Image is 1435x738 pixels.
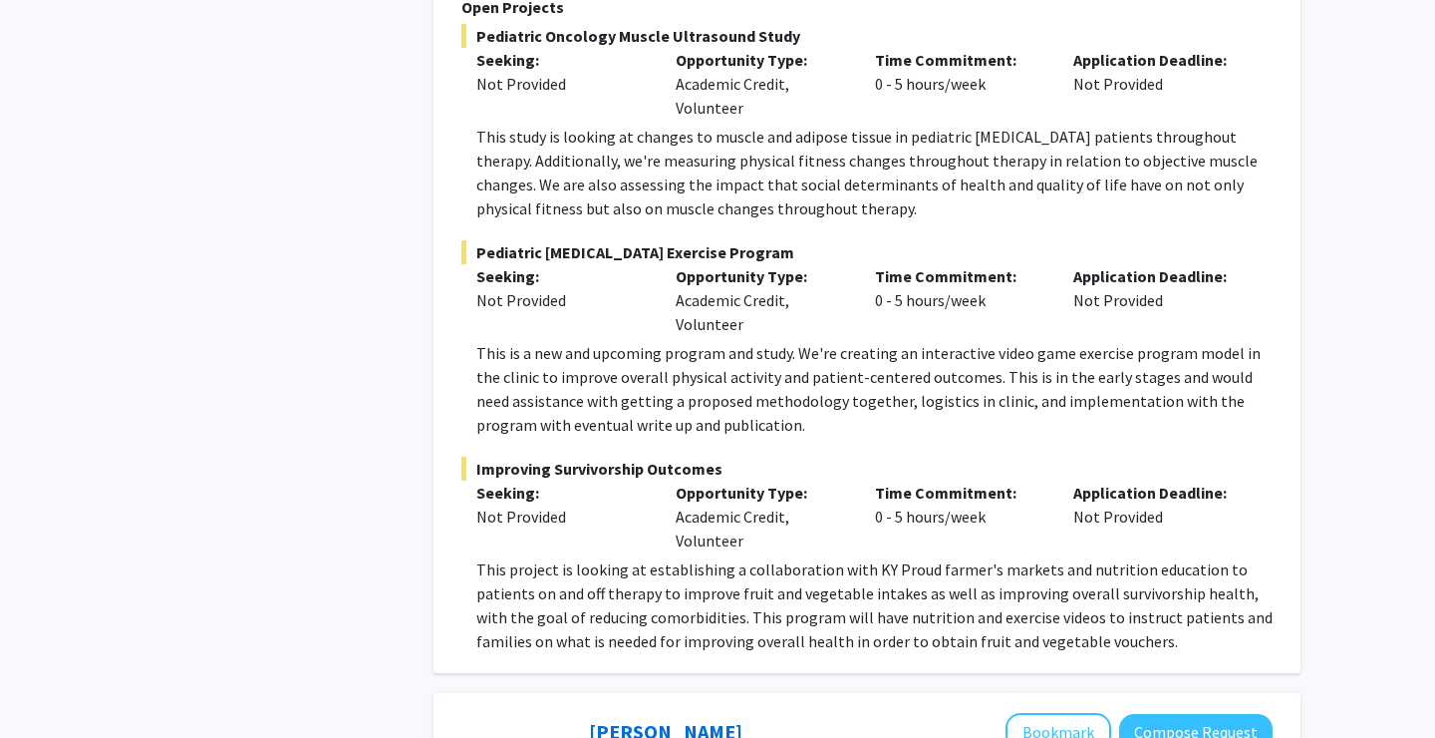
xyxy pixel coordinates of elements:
[1073,264,1243,288] p: Application Deadline:
[860,48,1059,120] div: 0 - 5 hours/week
[860,481,1059,553] div: 0 - 5 hours/week
[1058,481,1258,553] div: Not Provided
[461,24,1273,48] span: Pediatric Oncology Muscle Ultrasound Study
[1058,264,1258,336] div: Not Provided
[476,288,646,312] div: Not Provided
[676,481,845,505] p: Opportunity Type:
[476,264,646,288] p: Seeking:
[661,264,860,336] div: Academic Credit, Volunteer
[676,48,845,72] p: Opportunity Type:
[476,481,646,505] p: Seeking:
[476,48,646,72] p: Seeking:
[1073,481,1243,505] p: Application Deadline:
[1058,48,1258,120] div: Not Provided
[1073,48,1243,72] p: Application Deadline:
[15,648,85,723] iframe: Chat
[860,264,1059,336] div: 0 - 5 hours/week
[676,264,845,288] p: Opportunity Type:
[461,240,1273,264] span: Pediatric [MEDICAL_DATA] Exercise Program
[476,557,1273,653] p: This project is looking at establishing a collaboration with KY Proud farmer's markets and nutrit...
[875,48,1044,72] p: Time Commitment:
[875,481,1044,505] p: Time Commitment:
[661,481,860,553] div: Academic Credit, Volunteer
[476,341,1273,437] p: This is a new and upcoming program and study. We're creating an interactive video game exercise p...
[476,72,646,96] div: Not Provided
[476,505,646,529] div: Not Provided
[875,264,1044,288] p: Time Commitment:
[461,457,1273,481] span: Improving Survivorship Outcomes
[476,125,1273,220] p: This study is looking at changes to muscle and adipose tissue in pediatric [MEDICAL_DATA] patient...
[661,48,860,120] div: Academic Credit, Volunteer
